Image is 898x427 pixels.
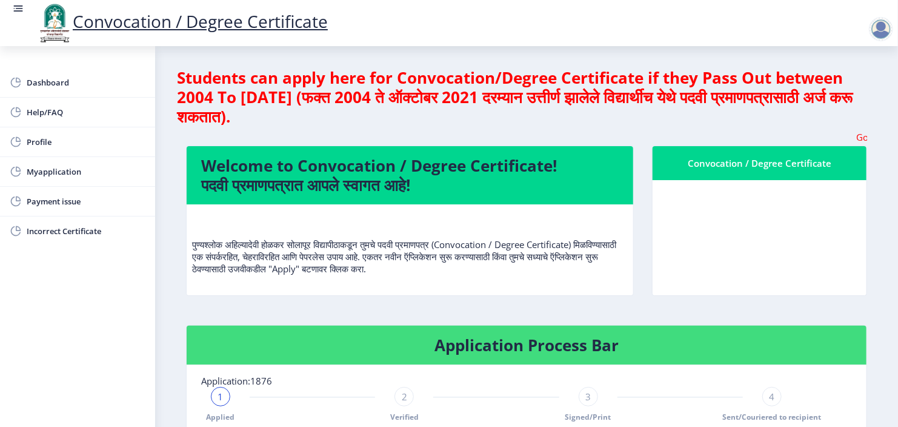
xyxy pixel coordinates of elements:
[201,335,852,355] h4: Application Process Bar
[27,224,145,238] span: Incorrect Certificate
[769,391,774,403] span: 4
[585,391,591,403] span: 3
[186,131,867,143] marquee: Go In My Application Tab and check the status of Errata
[218,391,224,403] span: 1
[36,10,328,33] a: Convocation / Degree Certificate
[27,194,145,209] span: Payment issue
[177,68,876,126] h4: Students can apply here for Convocation/Degree Certificate if they Pass Out between 2004 To [DATE...
[667,156,852,170] div: Convocation / Degree Certificate
[192,214,628,275] p: पुण्यश्लोक अहिल्यादेवी होळकर सोलापूर विद्यापीठाकडून तुमचे पदवी प्रमाणपत्र (Convocation / Degree C...
[201,156,619,195] h4: Welcome to Convocation / Degree Certificate! पदवी प्रमाणपत्रात आपले स्वागत आहे!
[27,75,145,90] span: Dashboard
[27,135,145,149] span: Profile
[402,391,407,403] span: 2
[201,375,272,387] span: Application:1876
[36,2,73,44] img: logo
[207,412,235,422] span: Applied
[722,412,821,422] span: Sent/Couriered to recipient
[27,164,145,179] span: Myapplication
[27,105,145,119] span: Help/FAQ
[390,412,419,422] span: Verified
[565,412,611,422] span: Signed/Print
